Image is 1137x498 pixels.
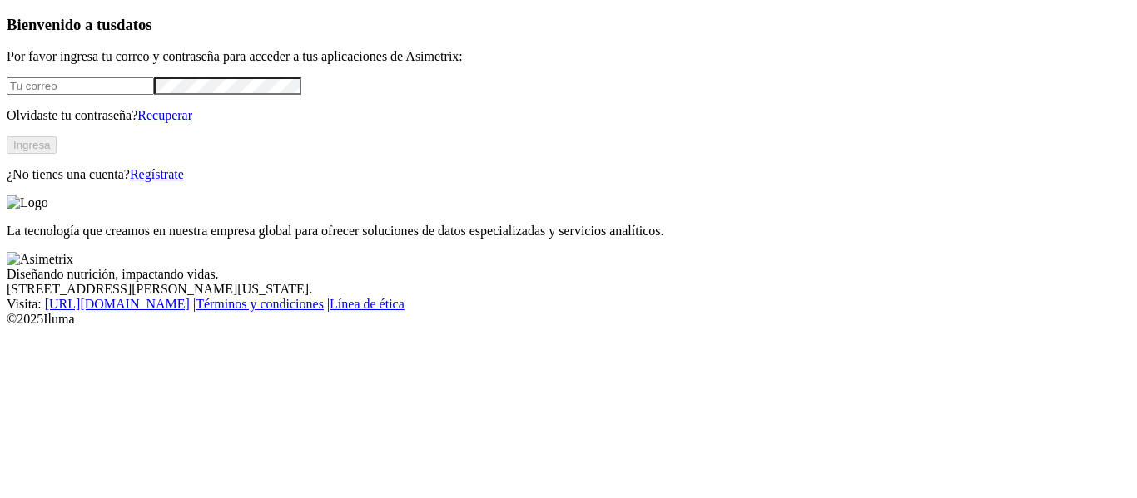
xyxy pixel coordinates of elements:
[7,252,73,267] img: Asimetrix
[7,136,57,154] button: Ingresa
[7,49,1130,64] p: Por favor ingresa tu correo y contraseña para acceder a tus aplicaciones de Asimetrix:
[7,195,48,210] img: Logo
[7,282,1130,297] div: [STREET_ADDRESS][PERSON_NAME][US_STATE].
[7,224,1130,239] p: La tecnología que creamos en nuestra empresa global para ofrecer soluciones de datos especializad...
[7,267,1130,282] div: Diseñando nutrición, impactando vidas.
[7,297,1130,312] div: Visita : | |
[117,16,152,33] span: datos
[7,312,1130,327] div: © 2025 Iluma
[7,16,1130,34] h3: Bienvenido a tus
[137,108,192,122] a: Recuperar
[330,297,405,311] a: Línea de ética
[7,167,1130,182] p: ¿No tienes una cuenta?
[45,297,190,311] a: [URL][DOMAIN_NAME]
[196,297,324,311] a: Términos y condiciones
[130,167,184,181] a: Regístrate
[7,108,1130,123] p: Olvidaste tu contraseña?
[7,77,154,95] input: Tu correo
